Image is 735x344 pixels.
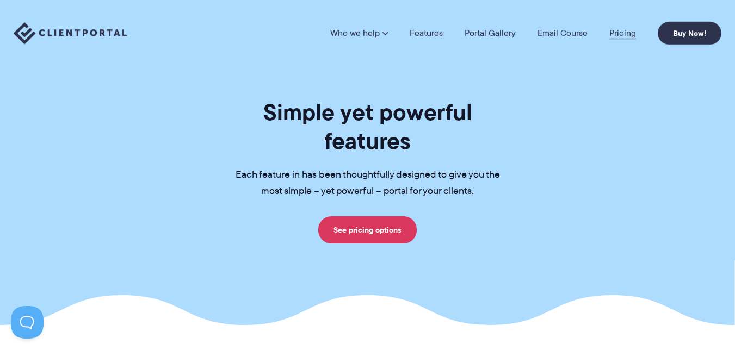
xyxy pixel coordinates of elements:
a: Buy Now! [658,22,721,45]
a: Email Course [538,29,588,37]
a: Pricing [609,29,636,37]
p: Each feature in has been thoughtfully designed to give you the most simple – yet powerful – porta... [218,167,517,199]
iframe: Toggle Customer Support [11,306,44,339]
a: Portal Gallery [465,29,516,37]
h1: Simple yet powerful features [218,98,517,155]
a: Features [410,29,443,37]
a: See pricing options [318,216,417,243]
a: Who we help [330,29,388,37]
